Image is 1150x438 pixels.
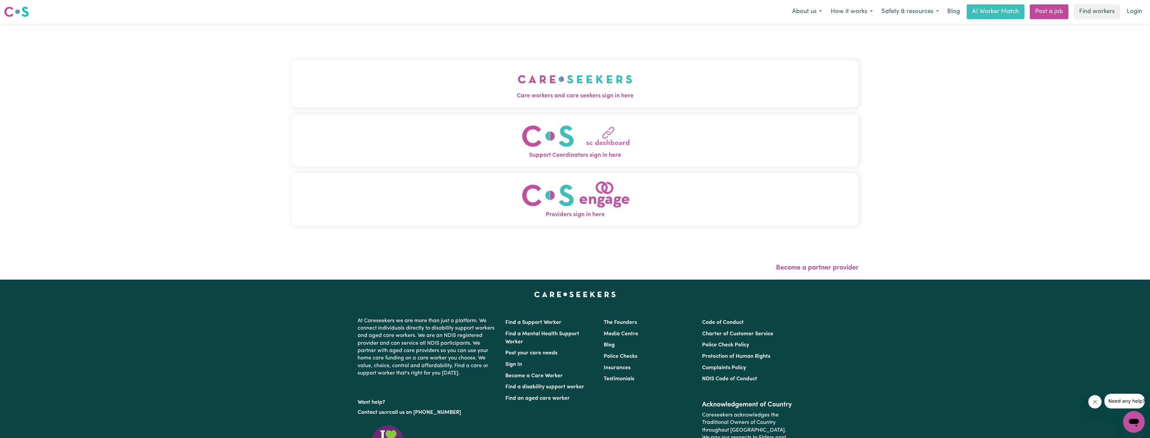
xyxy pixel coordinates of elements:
[505,373,563,379] a: Become a Care Worker
[505,320,561,325] a: Find a Support Worker
[1074,4,1120,19] a: Find workers
[389,410,461,415] a: call us on [PHONE_NUMBER]
[702,342,749,348] a: Police Check Policy
[702,320,744,325] a: Code of Conduct
[1030,4,1068,19] a: Post a job
[505,331,579,345] a: Find a Mental Health Support Worker
[291,173,859,226] button: Providers sign in here
[1123,4,1146,19] a: Login
[505,350,557,356] a: Post your care needs
[604,376,634,382] a: Testimonials
[788,5,826,19] button: About us
[702,354,770,359] a: Protection of Human Rights
[826,5,877,19] button: How it works
[702,376,757,382] a: NDIS Code of Conduct
[1088,395,1102,408] iframe: Close message
[604,320,637,325] a: The Founders
[604,354,637,359] a: Police Checks
[4,6,29,18] img: Careseekers logo
[702,331,773,337] a: Charter of Customer Service
[776,264,859,271] a: Become a partner provider
[604,365,631,371] a: Insurances
[291,114,859,167] button: Support Coordinators sign in here
[967,4,1024,19] a: AI Worker Match
[1104,394,1145,408] iframe: Message from company
[505,396,570,401] a: Find an aged care worker
[358,314,497,380] p: At Careseekers we are more than just a platform. We connect individuals directly to disability su...
[505,384,584,390] a: Find a disability support worker
[291,60,859,107] button: Care workers and care seekers sign in here
[534,292,616,297] a: Careseekers home page
[291,92,859,100] span: Care workers and care seekers sign in here
[358,410,384,415] a: Contact us
[702,401,792,409] h2: Acknowledgement of Country
[604,342,615,348] a: Blog
[291,210,859,219] span: Providers sign in here
[291,151,859,160] span: Support Coordinators sign in here
[505,362,522,367] a: Sign In
[877,5,943,19] button: Safety & resources
[1123,411,1145,433] iframe: Button to launch messaging window
[943,4,964,19] a: Blog
[604,331,638,337] a: Media Centre
[358,406,497,419] p: or
[4,5,41,10] span: Need any help?
[358,396,497,406] p: Want help?
[702,365,746,371] a: Complaints Policy
[4,4,29,19] a: Careseekers logo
